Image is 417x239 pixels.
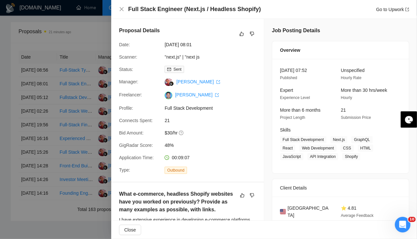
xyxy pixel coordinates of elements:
[119,143,153,148] span: GigRadar Score:
[358,145,374,152] span: HTML
[341,95,352,100] span: Hourly
[248,30,256,38] button: dislike
[280,145,295,152] span: React
[395,217,410,232] iframe: Intercom live chat
[119,167,130,173] span: Type:
[272,27,320,35] h5: Job Posting Details
[173,67,182,72] span: Sent
[165,155,169,160] span: clock-circle
[165,167,187,174] span: Outbound
[165,54,199,60] a: "next.js" | "next js
[341,205,356,211] span: ⭐ 4.81
[119,7,124,12] span: close
[330,136,348,143] span: Next.js
[351,136,372,143] span: GraphQL
[167,67,171,71] span: mail
[341,213,374,218] span: Average Feedback
[341,76,361,80] span: Hourly Rate
[280,47,300,54] span: Overview
[250,193,254,198] span: dislike
[128,5,261,13] h4: Full Stack Engineer (Next.js / Headless Shopify)
[119,54,137,60] span: Scanner:
[169,81,174,86] img: gigradar-bm.png
[408,217,416,222] span: 10
[280,179,401,197] div: Client Details
[165,105,262,112] span: Full Stack Development
[179,130,184,135] span: question-circle
[299,145,337,152] span: Web Development
[165,129,262,136] span: $30/hr
[280,76,297,80] span: Published
[280,115,305,120] span: Project Length
[342,153,360,160] span: Shopify
[119,118,153,123] span: Connects Spent:
[280,107,321,113] span: More than 6 months
[341,115,371,120] span: Submission Price
[176,79,220,84] a: [PERSON_NAME] export
[216,80,220,84] span: export
[280,136,327,143] span: Full Stack Development
[172,155,190,160] span: 00:09:07
[280,153,303,160] span: JavaScript
[280,127,291,133] span: Skills
[280,68,307,73] span: [DATE] 07:52
[119,190,235,214] h5: What e-commerce, headless Shopify websites have you worked on previously? Provide as many example...
[280,95,310,100] span: Experience Level
[248,191,256,199] button: dislike
[165,91,172,99] img: c1xPIZKCd_5qpVW3p9_rL3BM5xnmTxF9N55oKzANS0DJi4p2e9ZOzoRW-Ms11vJalQ
[238,191,246,199] button: like
[280,88,293,93] span: Expert
[119,42,130,47] span: Date:
[165,117,262,124] span: 21
[376,7,409,12] a: Go to Upworkexport
[119,67,133,72] span: Status:
[280,208,286,215] img: 🇺🇸
[239,31,244,36] span: like
[119,130,144,135] span: Bid Amount:
[119,79,138,84] span: Manager:
[215,93,219,97] span: export
[124,226,136,233] span: Close
[119,105,133,111] span: Profile:
[341,145,354,152] span: CSS
[165,41,262,48] span: [DATE] 08:01
[240,193,245,198] span: like
[119,27,160,35] h5: Proposal Details
[250,31,254,36] span: dislike
[119,7,124,12] button: Close
[175,92,219,97] a: [PERSON_NAME] export
[307,153,338,160] span: API Integration
[165,142,262,149] span: 48%
[405,7,409,11] span: export
[119,155,154,160] span: Application Time:
[288,204,330,219] span: [GEOGRAPHIC_DATA]
[341,68,365,73] span: Unspecified
[238,30,246,38] button: like
[119,225,141,235] button: Close
[341,88,387,93] span: More than 30 hrs/week
[119,92,142,97] span: Freelancer:
[341,107,346,113] span: 21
